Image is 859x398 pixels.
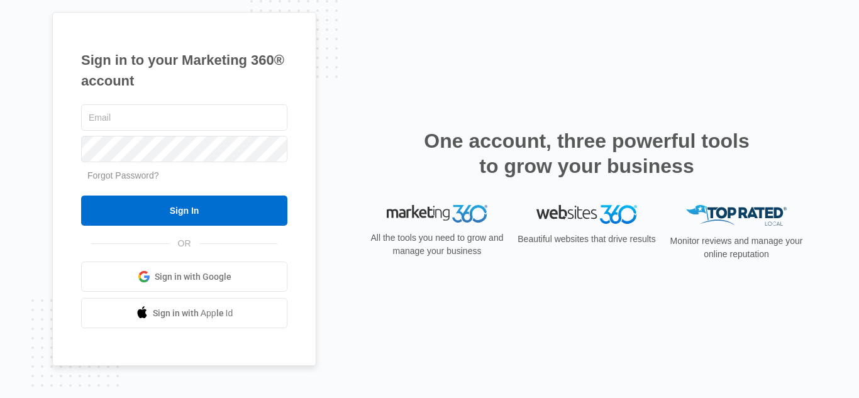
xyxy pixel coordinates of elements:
a: Sign in with Apple Id [81,298,287,328]
p: Beautiful websites that drive results [516,233,657,246]
h1: Sign in to your Marketing 360® account [81,50,287,91]
img: Websites 360 [536,205,637,223]
span: Sign in with Apple Id [153,307,233,320]
input: Email [81,104,287,131]
span: OR [169,237,200,250]
span: Sign in with Google [155,270,231,284]
a: Sign in with Google [81,262,287,292]
p: All the tools you need to grow and manage your business [367,231,507,258]
input: Sign In [81,196,287,226]
a: Forgot Password? [87,170,159,180]
img: Marketing 360 [387,205,487,223]
p: Monitor reviews and manage your online reputation [666,235,807,261]
img: Top Rated Local [686,205,787,226]
h2: One account, three powerful tools to grow your business [420,128,753,179]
